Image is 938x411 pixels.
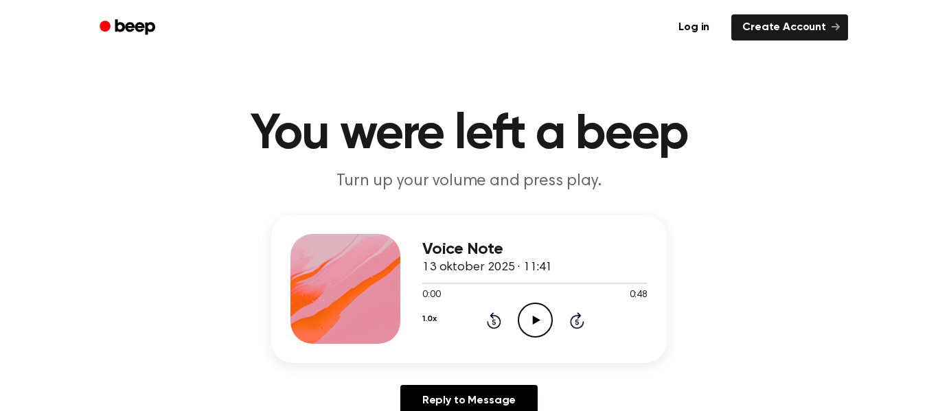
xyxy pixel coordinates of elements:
p: Turn up your volume and press play. [205,170,733,193]
span: 0:00 [422,288,440,303]
a: Log in [665,12,723,43]
span: 13 oktober 2025 · 11:41 [422,261,552,274]
h3: Voice Note [422,240,648,259]
a: Create Account [731,14,848,40]
h1: You were left a beep [117,110,821,159]
button: 1.0x [422,307,436,331]
a: Beep [90,14,168,41]
span: 0:48 [630,288,648,303]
